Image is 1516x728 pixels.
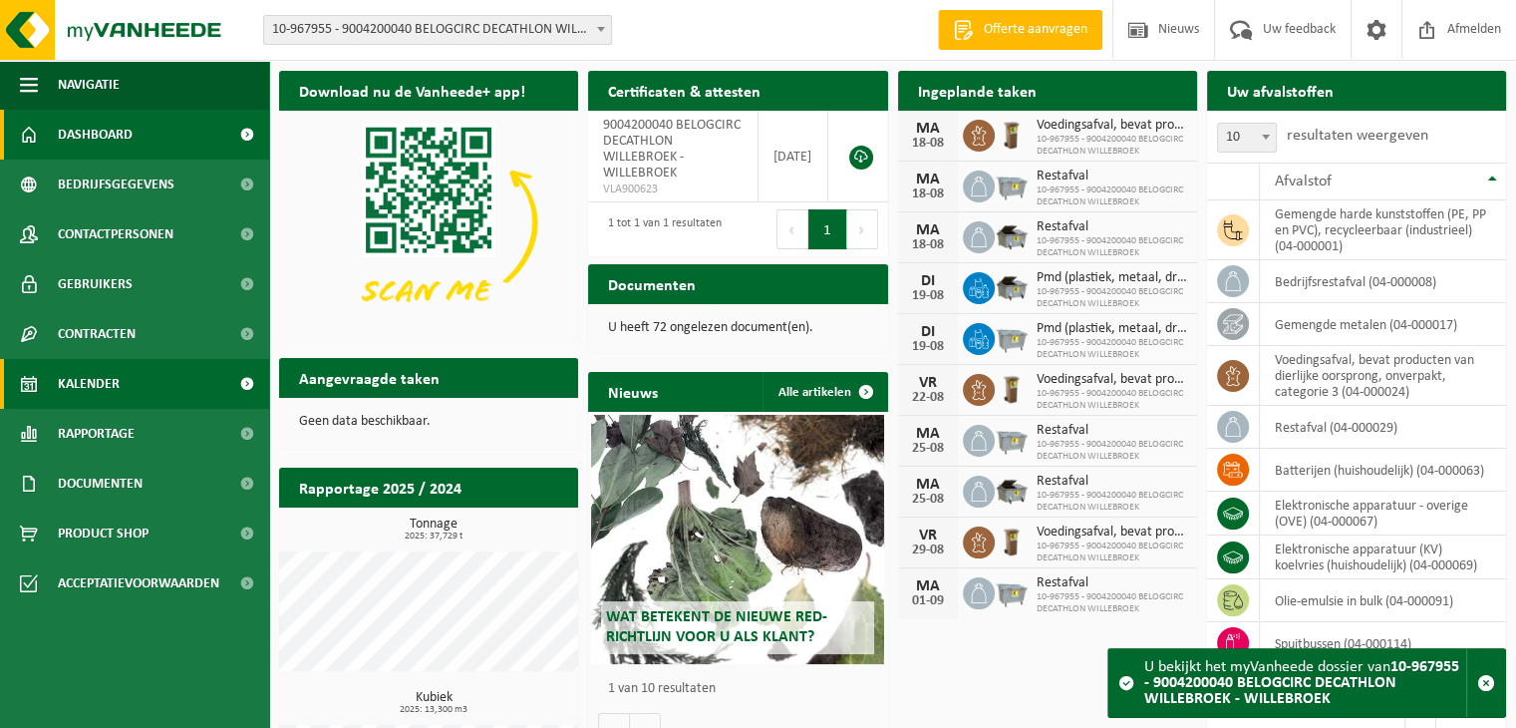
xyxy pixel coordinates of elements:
[588,264,716,303] h2: Documenten
[979,20,1092,40] span: Offerte aanvragen
[1037,118,1187,134] span: Voedingsafval, bevat producten van dierlijke oorsprong, onverpakt, categorie 3
[1144,649,1466,717] div: U bekijkt het myVanheede dossier van
[608,321,867,335] p: U heeft 72 ongelezen document(en).
[847,209,878,249] button: Next
[995,524,1029,557] img: WB-0140-HPE-BN-01
[1207,71,1354,110] h2: Uw afvalstoffen
[58,409,135,459] span: Rapportage
[1037,219,1187,235] span: Restafval
[1260,492,1506,536] td: elektronische apparatuur - overige (OVE) (04-000067)
[606,609,827,644] span: Wat betekent de nieuwe RED-richtlijn voor u als klant?
[908,222,948,238] div: MA
[289,518,578,542] h3: Tonnage
[908,137,948,151] div: 18-08
[908,493,948,507] div: 25-08
[1037,169,1187,184] span: Restafval
[1037,388,1187,412] span: 10-967955 - 9004200040 BELOGCIRC DECATHLON WILLEBROEK
[908,172,948,187] div: MA
[995,473,1029,507] img: WB-5000-GAL-GY-01
[1037,474,1187,490] span: Restafval
[603,182,742,197] span: VLA900623
[263,15,612,45] span: 10-967955 - 9004200040 BELOGCIRC DECATHLON WILLEBROEK - WILLEBROEK
[908,121,948,137] div: MA
[908,187,948,201] div: 18-08
[908,340,948,354] div: 19-08
[995,168,1029,201] img: WB-2500-GAL-GY-01
[1260,622,1506,665] td: spuitbussen (04-000114)
[1037,134,1187,158] span: 10-967955 - 9004200040 BELOGCIRC DECATHLON WILLEBROEK
[776,209,808,249] button: Previous
[908,594,948,608] div: 01-09
[908,273,948,289] div: DI
[808,209,847,249] button: 1
[1037,235,1187,259] span: 10-967955 - 9004200040 BELOGCIRC DECATHLON WILLEBROEK
[908,442,948,456] div: 25-08
[58,110,133,160] span: Dashboard
[762,372,886,412] a: Alle artikelen
[758,111,829,202] td: [DATE]
[1037,372,1187,388] span: Voedingsafval, bevat producten van dierlijke oorsprong, onverpakt, categorie 3
[1037,337,1187,361] span: 10-967955 - 9004200040 BELOGCIRC DECATHLON WILLEBROEK
[908,477,948,493] div: MA
[995,422,1029,456] img: WB-2500-GAL-GY-01
[1037,286,1187,310] span: 10-967955 - 9004200040 BELOGCIRC DECATHLON WILLEBROEK
[1260,200,1506,260] td: gemengde harde kunststoffen (PE, PP en PVC), recycleerbaar (industrieel) (04-000001)
[898,71,1057,110] h2: Ingeplande taken
[1260,303,1506,346] td: gemengde metalen (04-000017)
[1037,270,1187,286] span: Pmd (plastiek, metaal, drankkartons) (bedrijven)
[58,459,143,509] span: Documenten
[995,218,1029,252] img: WB-5000-GAL-GY-01
[289,705,578,715] span: 2025: 13,300 m3
[1287,128,1428,144] label: resultaten weergeven
[1037,423,1187,439] span: Restafval
[588,71,780,110] h2: Certificaten & attesten
[608,682,877,696] p: 1 van 10 resultaten
[1260,536,1506,579] td: elektronische apparatuur (KV) koelvries (huishoudelijk) (04-000069)
[58,309,136,359] span: Contracten
[908,289,948,303] div: 19-08
[908,324,948,340] div: DI
[1260,406,1506,449] td: restafval (04-000029)
[908,578,948,594] div: MA
[1217,123,1277,153] span: 10
[995,320,1029,354] img: WB-2500-GAL-GY-01
[1260,346,1506,406] td: voedingsafval, bevat producten van dierlijke oorsprong, onverpakt, categorie 3 (04-000024)
[264,16,611,44] span: 10-967955 - 9004200040 BELOGCIRC DECATHLON WILLEBROEK - WILLEBROEK
[995,117,1029,151] img: WB-0140-HPE-BN-01
[995,371,1029,405] img: WB-0140-HPE-BN-01
[1144,659,1459,707] strong: 10-967955 - 9004200040 BELOGCIRC DECATHLON WILLEBROEK - WILLEBROEK
[588,372,678,411] h2: Nieuws
[1037,184,1187,208] span: 10-967955 - 9004200040 BELOGCIRC DECATHLON WILLEBROEK
[58,160,174,209] span: Bedrijfsgegevens
[908,528,948,544] div: VR
[995,269,1029,303] img: WB-5000-GAL-GY-01
[430,507,576,546] a: Bekijk rapportage
[1037,321,1187,337] span: Pmd (plastiek, metaal, drankkartons) (bedrijven)
[908,544,948,557] div: 29-08
[1037,575,1187,591] span: Restafval
[603,118,741,181] span: 9004200040 BELOGCIRC DECATHLON WILLEBROEK - WILLEBROEK
[1037,525,1187,541] span: Voedingsafval, bevat producten van dierlijke oorsprong, onverpakt, categorie 3
[58,558,219,608] span: Acceptatievoorwaarden
[591,415,884,664] a: Wat betekent de nieuwe RED-richtlijn voor u als klant?
[289,691,578,715] h3: Kubiek
[279,71,545,110] h2: Download nu de Vanheede+ app!
[1037,490,1187,514] span: 10-967955 - 9004200040 BELOGCIRC DECATHLON WILLEBROEK
[995,574,1029,608] img: WB-2500-GAL-GY-01
[279,111,578,335] img: Download de VHEPlus App
[58,359,120,409] span: Kalender
[1260,260,1506,303] td: bedrijfsrestafval (04-000008)
[1218,124,1276,152] span: 10
[908,375,948,391] div: VR
[938,10,1102,50] a: Offerte aanvragen
[289,532,578,542] span: 2025: 37,729 t
[908,238,948,252] div: 18-08
[58,509,149,558] span: Product Shop
[1275,174,1332,189] span: Afvalstof
[598,207,722,251] div: 1 tot 1 van 1 resultaten
[908,426,948,442] div: MA
[1037,591,1187,615] span: 10-967955 - 9004200040 BELOGCIRC DECATHLON WILLEBROEK
[279,358,459,397] h2: Aangevraagde taken
[299,415,558,429] p: Geen data beschikbaar.
[1037,439,1187,463] span: 10-967955 - 9004200040 BELOGCIRC DECATHLON WILLEBROEK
